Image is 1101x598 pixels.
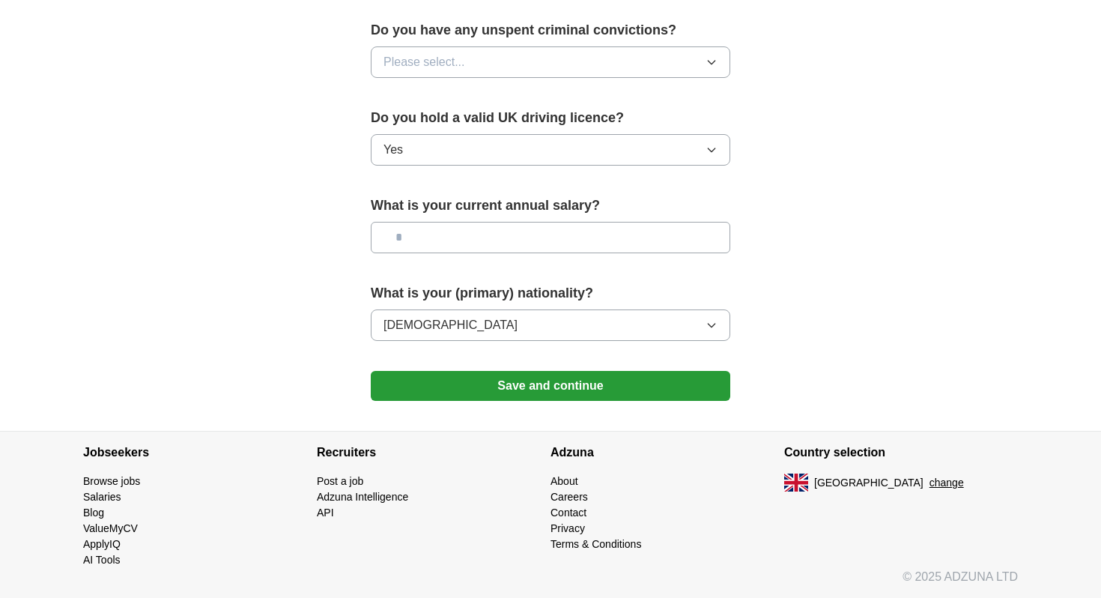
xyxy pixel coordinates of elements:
[383,53,465,71] span: Please select...
[784,474,808,492] img: UK flag
[371,134,730,166] button: Yes
[83,538,121,550] a: ApplyIQ
[814,475,923,491] span: [GEOGRAPHIC_DATA]
[371,371,730,401] button: Save and continue
[371,108,730,128] label: Do you hold a valid UK driving licence?
[550,507,586,519] a: Contact
[371,46,730,78] button: Please select...
[71,568,1030,598] div: © 2025 ADZUNA LTD
[83,491,121,503] a: Salaries
[83,554,121,566] a: AI Tools
[929,475,964,491] button: change
[83,475,140,487] a: Browse jobs
[317,475,363,487] a: Post a job
[550,491,588,503] a: Careers
[383,141,403,159] span: Yes
[83,507,104,519] a: Blog
[550,538,641,550] a: Terms & Conditions
[784,432,1018,474] h4: Country selection
[383,316,518,334] span: [DEMOGRAPHIC_DATA]
[317,491,408,503] a: Adzuna Intelligence
[371,309,730,341] button: [DEMOGRAPHIC_DATA]
[550,475,578,487] a: About
[550,522,585,534] a: Privacy
[371,20,730,40] label: Do you have any unspent criminal convictions?
[317,507,334,519] a: API
[83,522,138,534] a: ValueMyCV
[371,283,730,303] label: What is your (primary) nationality?
[371,196,730,216] label: What is your current annual salary?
